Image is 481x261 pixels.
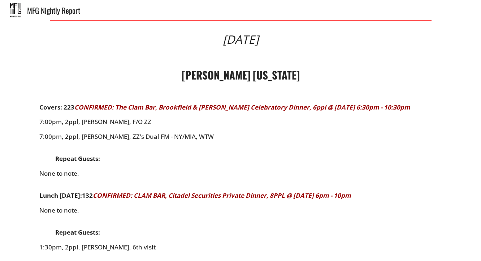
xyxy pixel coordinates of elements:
div: [DATE] [223,34,259,45]
strong: Covers: 223 [39,103,74,111]
img: mfg_nightly.jpeg [10,3,21,17]
strong: [PERSON_NAME] [US_STATE] [182,67,300,82]
strong: Repeat Guests: [55,154,100,163]
div: MFG Nightly Report [27,7,481,14]
font: CONFIRMED: The Clam Bar, Brookfield & [PERSON_NAME] Celebratory Dinner, 6ppl @ [DATE] 6:30pm - 10... [74,103,410,111]
strong: Lunch [DATE]: [39,191,82,200]
strong: 132 [82,191,93,200]
strong: Repeat Guests: [55,228,100,236]
div: 7:00pm, 2ppl, [PERSON_NAME], F/O ZZ 7:00pm, 2ppl, [PERSON_NAME], ZZ's Dual FM - NY/MIA, WTW None ... [39,104,442,192]
font: CONFIRMED: CLAM BAR, Citadel Securities Private Dinner, 8PPL @ [DATE] 6pm - 10pm [93,191,351,200]
div: None to note. 1:30pm, 2ppl, [PERSON_NAME], 6th visit [39,192,442,251]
